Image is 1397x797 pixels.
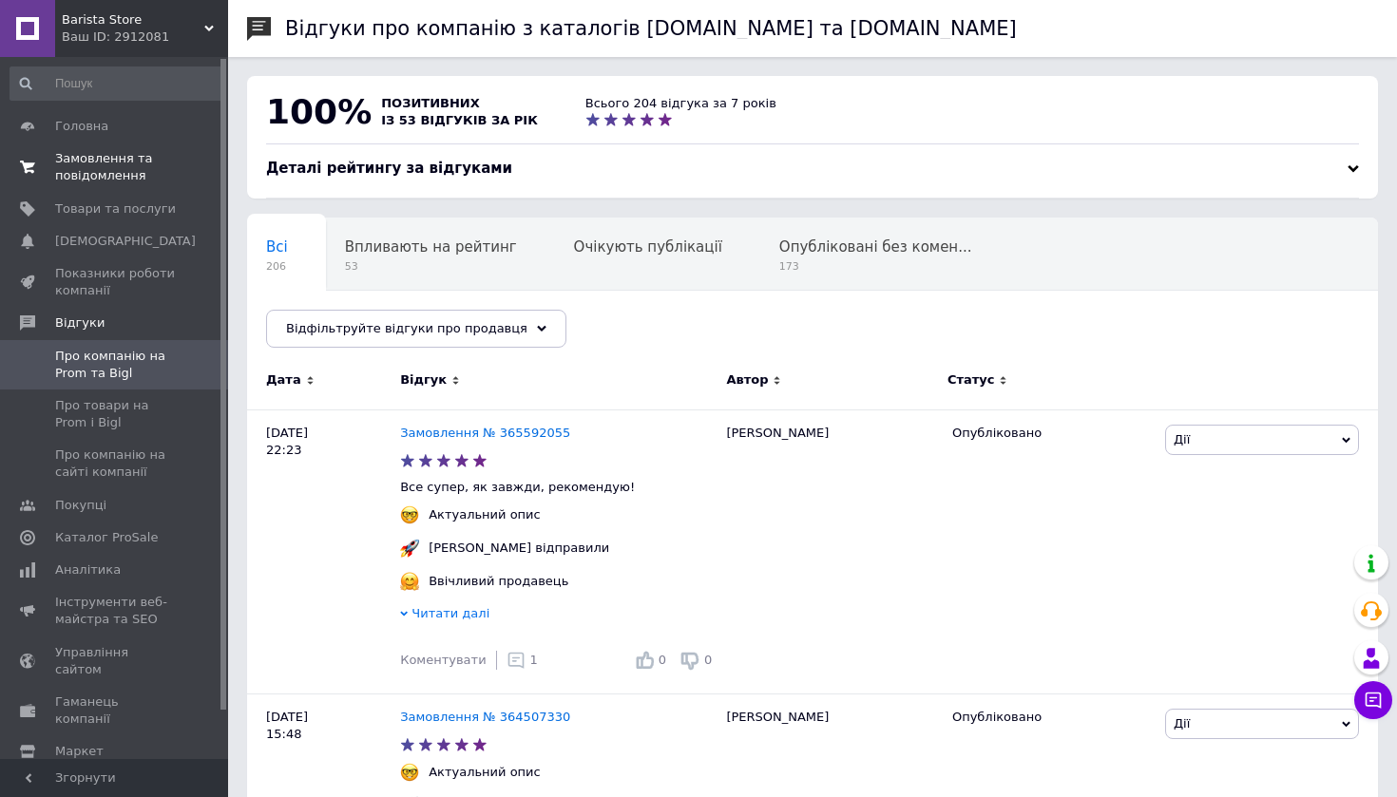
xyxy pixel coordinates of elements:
[266,371,301,389] span: Дата
[760,218,1010,291] div: Опубліковані без коментаря
[424,506,545,523] div: Актуальний опис
[952,709,1151,726] div: Опубліковано
[1174,716,1190,731] span: Дії
[55,446,176,481] span: Про компанію на сайті компанії
[55,644,176,678] span: Управління сайтом
[55,314,105,332] span: Відгуки
[779,238,972,256] span: Опубліковані без комен...
[1174,432,1190,446] span: Дії
[266,259,288,274] span: 206
[574,238,722,256] span: Очікують публікації
[266,92,372,131] span: 100%
[247,409,400,693] div: [DATE] 22:23
[55,348,176,382] span: Про компанію на Prom та Bigl
[704,653,712,667] span: 0
[947,371,995,389] span: Статус
[286,321,527,335] span: Відфільтруйте відгуки про продавця
[55,561,121,579] span: Аналітика
[424,540,614,557] div: [PERSON_NAME] відправили
[55,233,196,250] span: [DEMOGRAPHIC_DATA]
[55,397,176,431] span: Про товари на Prom і Bigl
[266,160,512,177] span: Деталі рейтингу за відгуками
[55,594,176,628] span: Інструменти веб-майстра та SEO
[585,95,776,112] div: Всього 204 відгука за 7 років
[507,651,538,670] div: 1
[400,605,717,627] div: Читати далі
[55,497,106,514] span: Покупці
[726,371,768,389] span: Автор
[400,505,419,524] img: :nerd_face:
[285,17,1017,40] h1: Відгуки про компанію з каталогів [DOMAIN_NAME] та [DOMAIN_NAME]
[400,371,447,389] span: Відгук
[345,238,517,256] span: Впливають на рейтинг
[400,763,419,782] img: :nerd_face:
[411,606,489,620] span: Читати далі
[345,259,517,274] span: 53
[55,150,176,184] span: Замовлення та повідомлення
[266,311,445,328] span: Опублікований на сайті
[381,96,480,110] span: позитивних
[424,573,573,590] div: Ввічливий продавець
[530,653,538,667] span: 1
[779,259,972,274] span: 173
[717,409,943,693] div: [PERSON_NAME]
[400,572,419,591] img: :hugging_face:
[55,118,108,135] span: Головна
[55,693,176,728] span: Гаманець компанії
[400,653,486,667] span: Коментувати
[55,529,158,546] span: Каталог ProSale
[62,11,204,28] span: Barista Store
[10,66,224,101] input: Пошук
[1354,681,1392,719] button: Чат з покупцем
[952,425,1151,442] div: Опубліковано
[266,159,1359,179] div: Деталі рейтингу за відгуками
[400,652,486,669] div: Коментувати
[659,653,666,667] span: 0
[400,710,570,724] a: Замовлення № 364507330
[400,479,717,496] p: Все супер, як завжди, рекомендую!
[400,426,570,440] a: Замовлення № 365592055
[381,113,538,127] span: із 53 відгуків за рік
[424,764,545,781] div: Актуальний опис
[55,265,176,299] span: Показники роботи компанії
[400,539,419,558] img: :rocket:
[266,238,288,256] span: Всі
[55,200,176,218] span: Товари та послуги
[62,28,228,46] div: Ваш ID: 2912081
[55,743,104,760] span: Маркет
